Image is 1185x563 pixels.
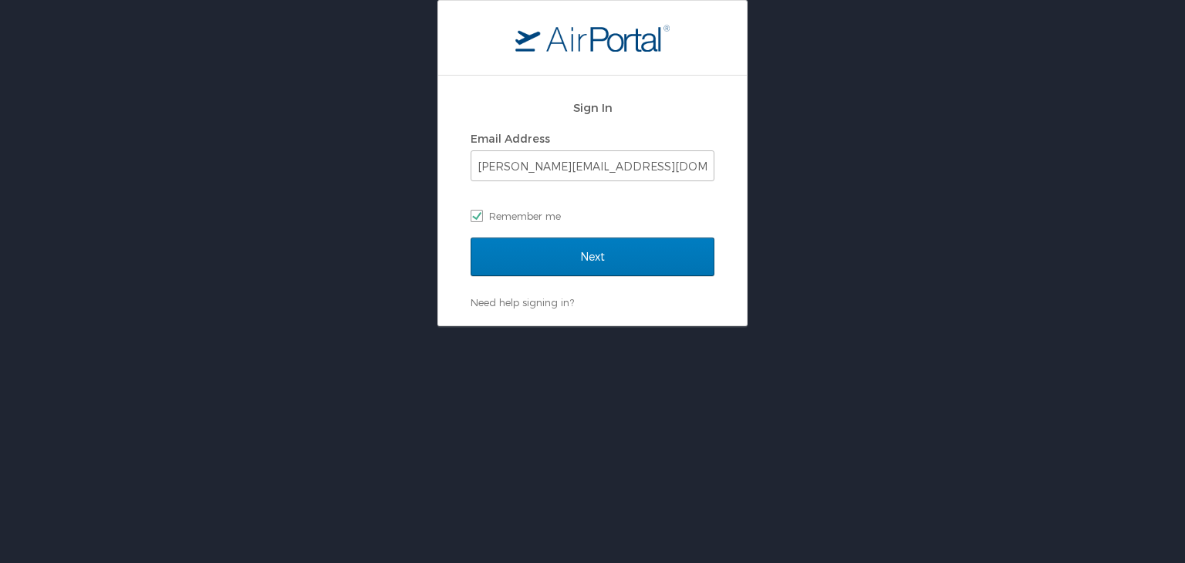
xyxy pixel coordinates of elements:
[471,238,714,276] input: Next
[471,296,574,308] a: Need help signing in?
[471,132,550,145] label: Email Address
[471,99,714,116] h2: Sign In
[515,24,670,52] img: logo
[471,204,714,228] label: Remember me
